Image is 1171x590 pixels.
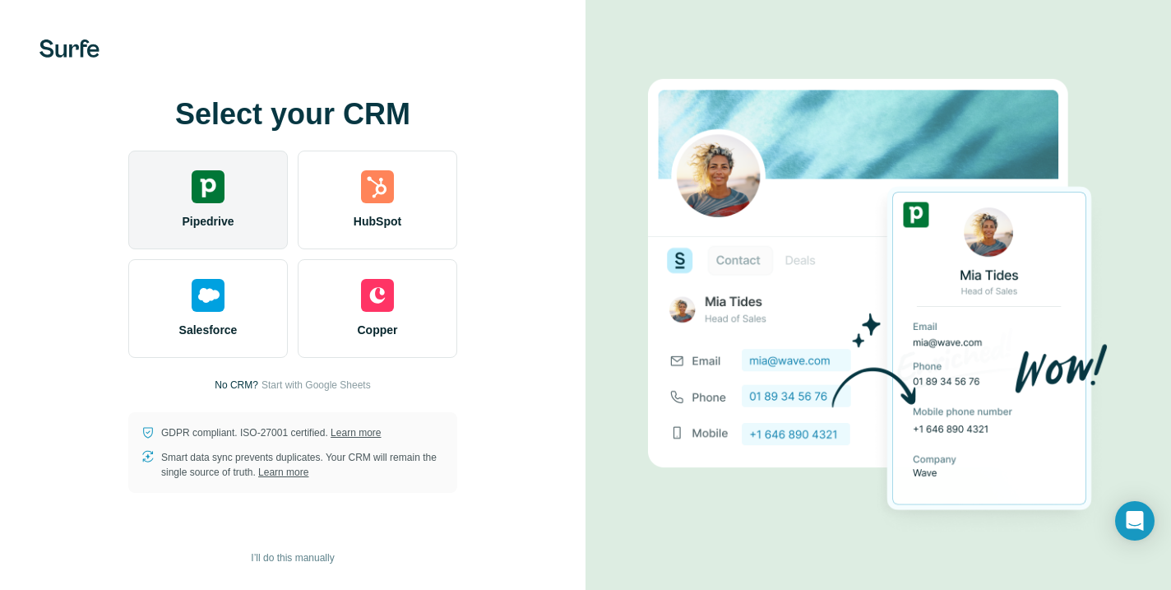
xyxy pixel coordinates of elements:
h1: Select your CRM [128,98,457,131]
a: Learn more [258,467,308,478]
img: PIPEDRIVE image [648,51,1109,540]
span: Pipedrive [182,213,234,230]
span: I’ll do this manually [251,551,334,565]
p: No CRM? [215,378,258,393]
p: GDPR compliant. ISO-27001 certified. [161,425,381,440]
img: pipedrive's logo [192,170,224,203]
button: Start with Google Sheets [262,378,371,393]
span: Salesforce [179,322,238,338]
a: Learn more [331,427,381,439]
span: HubSpot [354,213,401,230]
img: Surfe's logo [39,39,100,58]
div: Open Intercom Messenger [1115,501,1155,541]
img: copper's logo [361,279,394,312]
img: hubspot's logo [361,170,394,203]
p: Smart data sync prevents duplicates. Your CRM will remain the single source of truth. [161,450,444,480]
img: salesforce's logo [192,279,224,312]
span: Copper [358,322,398,338]
button: I’ll do this manually [239,546,345,570]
